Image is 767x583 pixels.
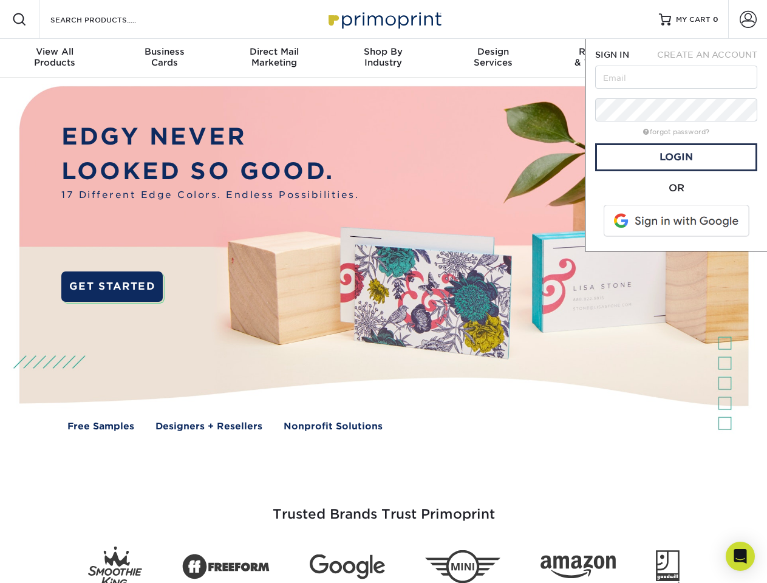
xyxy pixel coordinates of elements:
input: Email [595,66,757,89]
a: GET STARTED [61,271,163,302]
div: Services [438,46,548,68]
a: Shop ByIndustry [329,39,438,78]
span: Business [109,46,219,57]
input: SEARCH PRODUCTS..... [49,12,168,27]
a: Login [595,143,757,171]
h3: Trusted Brands Trust Primoprint [29,477,739,537]
img: Goodwill [656,550,680,583]
div: OR [595,181,757,196]
div: Marketing [219,46,329,68]
img: Amazon [540,556,616,579]
span: SIGN IN [595,50,629,60]
div: Industry [329,46,438,68]
a: Nonprofit Solutions [284,420,383,434]
a: forgot password? [643,128,709,136]
span: Resources [548,46,657,57]
span: MY CART [676,15,711,25]
span: 0 [713,15,718,24]
a: BusinessCards [109,39,219,78]
p: LOOKED SO GOOD. [61,154,359,189]
div: Open Intercom Messenger [726,542,755,571]
div: & Templates [548,46,657,68]
img: Google [310,554,385,579]
a: Resources& Templates [548,39,657,78]
div: Cards [109,46,219,68]
span: 17 Different Edge Colors. Endless Possibilities. [61,188,359,202]
span: CREATE AN ACCOUNT [657,50,757,60]
p: EDGY NEVER [61,120,359,154]
a: Direct MailMarketing [219,39,329,78]
a: DesignServices [438,39,548,78]
span: Shop By [329,46,438,57]
a: Designers + Resellers [155,420,262,434]
img: Primoprint [323,6,445,32]
span: Direct Mail [219,46,329,57]
a: Free Samples [67,420,134,434]
span: Design [438,46,548,57]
